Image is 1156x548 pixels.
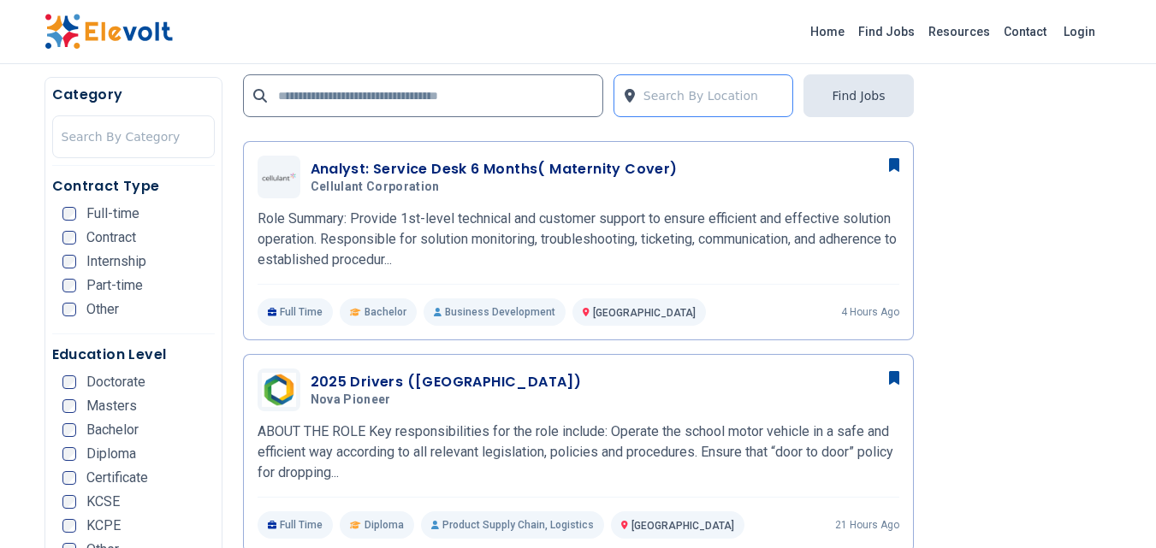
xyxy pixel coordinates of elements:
span: [GEOGRAPHIC_DATA] [631,520,734,532]
input: Masters [62,399,76,413]
span: KCSE [86,495,120,509]
input: Doctorate [62,375,76,389]
p: ABOUT THE ROLE Key responsibilities for the role include: Operate the school motor vehicle in a s... [258,421,899,483]
span: Cellulant Corporation [311,180,440,195]
a: Contact [997,18,1053,45]
a: Login [1053,15,1106,49]
h5: Contract Type [52,176,215,197]
h5: Category [52,85,215,105]
p: Full Time [258,298,334,326]
input: Internship [62,255,76,268]
h3: Analyst: Service Desk 6 Months( Maternity Cover) [311,159,678,180]
input: Contract [62,231,76,245]
a: Nova Pioneer2025 Drivers ([GEOGRAPHIC_DATA])Nova PioneerABOUT THE ROLE Key responsibilities for t... [258,368,899,539]
input: Part-time [62,279,76,292]
input: Other [62,303,76,316]
span: KCPE [86,519,121,533]
input: KCSE [62,495,76,509]
h3: 2025 Drivers ([GEOGRAPHIC_DATA]) [311,372,582,392]
input: Diploma [62,447,76,461]
input: KCPE [62,519,76,533]
p: Business Development [424,298,566,326]
img: Nova Pioneer [262,373,296,407]
iframe: Chat Widget [1070,466,1156,548]
a: Find Jobs [851,18,922,45]
span: Other [86,303,119,316]
p: Full Time [258,511,334,539]
span: Contract [86,231,136,245]
span: Diploma [86,447,136,461]
p: 21 hours ago [835,518,899,532]
span: Full-time [86,207,139,221]
span: Diploma [365,518,404,532]
span: Certificate [86,471,148,485]
span: Nova Pioneer [311,392,391,408]
span: Masters [86,399,137,413]
img: Elevolt [44,14,173,50]
a: Cellulant CorporationAnalyst: Service Desk 6 Months( Maternity Cover)Cellulant CorporationRole Su... [258,156,899,326]
img: Cellulant Corporation [262,173,296,182]
p: Product Supply Chain, Logistics [421,511,604,539]
span: Part-time [86,279,143,292]
button: Find Jobs [803,74,913,117]
span: Doctorate [86,375,145,389]
span: Internship [86,255,146,268]
a: Home [803,18,851,45]
input: Full-time [62,207,76,221]
input: Bachelor [62,423,76,437]
span: Bachelor [365,305,406,319]
input: Certificate [62,471,76,485]
span: [GEOGRAPHIC_DATA] [593,307,696,319]
p: Role Summary: Provide 1st-level technical and customer support to ensure efficient and effective ... [258,209,899,270]
span: Bachelor [86,423,139,437]
a: Resources [922,18,997,45]
h5: Education Level [52,345,215,365]
p: 4 hours ago [841,305,899,319]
